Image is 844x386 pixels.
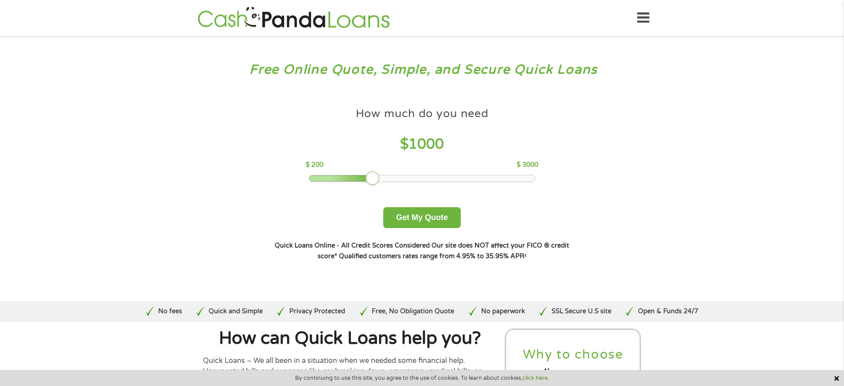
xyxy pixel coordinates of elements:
p: Free, No Obligation Quote [372,307,454,316]
p: $ 3000 [517,160,538,170]
strong: Quick Loans Online - All Credit Scores Considered [275,242,430,249]
p: No paperwork [481,307,525,316]
strong: Our site does NOT affect your FICO ® credit score* [318,242,569,260]
h1: How can Quick Loans help you? [203,330,497,347]
p: SSL Secure U.S site [552,307,611,316]
img: GetLoanNow Logo [195,5,393,31]
h2: Why to choose [513,347,633,363]
h4: $ [306,135,538,154]
p: Quick and Simple [209,307,263,316]
button: Get My Quote [383,207,461,228]
h4: How much do you need [356,106,489,121]
a: click here. [522,374,549,382]
p: No fees [158,307,182,316]
span: By continuing to use this site, you agree to the use of cookies. To learn about cookies, [295,375,549,381]
p: $ 200 [306,160,323,170]
strong: Qualified customers rates range from 4.95% to 35.95% APR¹ [339,252,526,260]
span: 1000 [408,136,444,153]
p: Open & Funds 24/7 [638,307,698,316]
h3: Free Online Quote, Simple, and Secure Quick Loans [26,62,819,78]
p: Privacy Protected [289,307,345,316]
